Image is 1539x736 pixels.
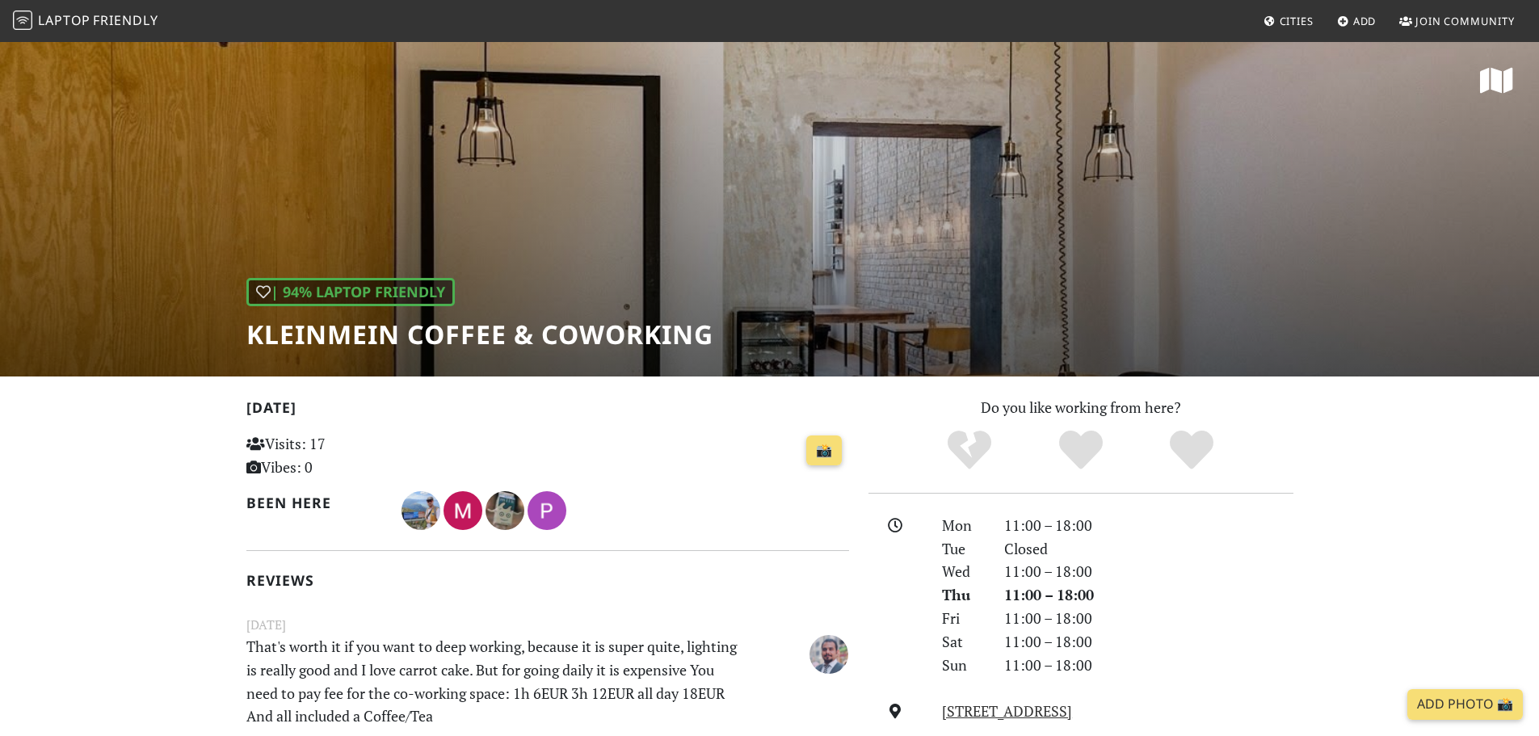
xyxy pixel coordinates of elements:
[246,572,849,589] h2: Reviews
[246,432,435,479] p: Visits: 17 Vibes: 0
[809,642,848,662] span: Amir Ghasemi
[444,491,482,530] img: 5279-matthew.jpg
[932,514,994,537] div: Mon
[13,7,158,36] a: LaptopFriendly LaptopFriendly
[868,396,1293,419] p: Do you like working from here?
[932,654,994,677] div: Sun
[1407,689,1523,720] a: Add Photo 📸
[994,654,1303,677] div: 11:00 – 18:00
[994,583,1303,607] div: 11:00 – 18:00
[942,701,1072,721] a: [STREET_ADDRESS]
[1280,14,1314,28] span: Cities
[246,494,383,511] h2: Been here
[246,319,713,350] h1: KleinMein Coffee & Coworking
[994,537,1303,561] div: Closed
[246,278,455,306] div: | 94% Laptop Friendly
[806,435,842,466] a: 📸
[994,607,1303,630] div: 11:00 – 18:00
[528,499,566,519] span: Philipp Hoffmann
[486,499,528,519] span: Valentina R.
[38,11,90,29] span: Laptop
[486,491,524,530] img: 3851-valentina.jpg
[1257,6,1320,36] a: Cities
[528,491,566,530] img: 2935-philipp.jpg
[1331,6,1383,36] a: Add
[809,635,848,674] img: 6410-amir-hossein.jpg
[237,615,859,635] small: [DATE]
[1025,428,1137,473] div: Yes
[932,583,994,607] div: Thu
[1136,428,1247,473] div: Definitely!
[914,428,1025,473] div: No
[444,499,486,519] span: Matthew Jonat
[93,11,158,29] span: Friendly
[1393,6,1521,36] a: Join Community
[1353,14,1377,28] span: Add
[932,537,994,561] div: Tue
[237,635,755,728] p: That's worth it if you want to deep working, because it is super quite, lighting is really good a...
[932,630,994,654] div: Sat
[13,11,32,30] img: LaptopFriendly
[994,630,1303,654] div: 11:00 – 18:00
[1415,14,1515,28] span: Join Community
[932,607,994,630] div: Fri
[994,560,1303,583] div: 11:00 – 18:00
[402,499,444,519] span: Tom T
[994,514,1303,537] div: 11:00 – 18:00
[932,560,994,583] div: Wed
[402,491,440,530] img: 5810-tom.jpg
[246,399,849,423] h2: [DATE]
